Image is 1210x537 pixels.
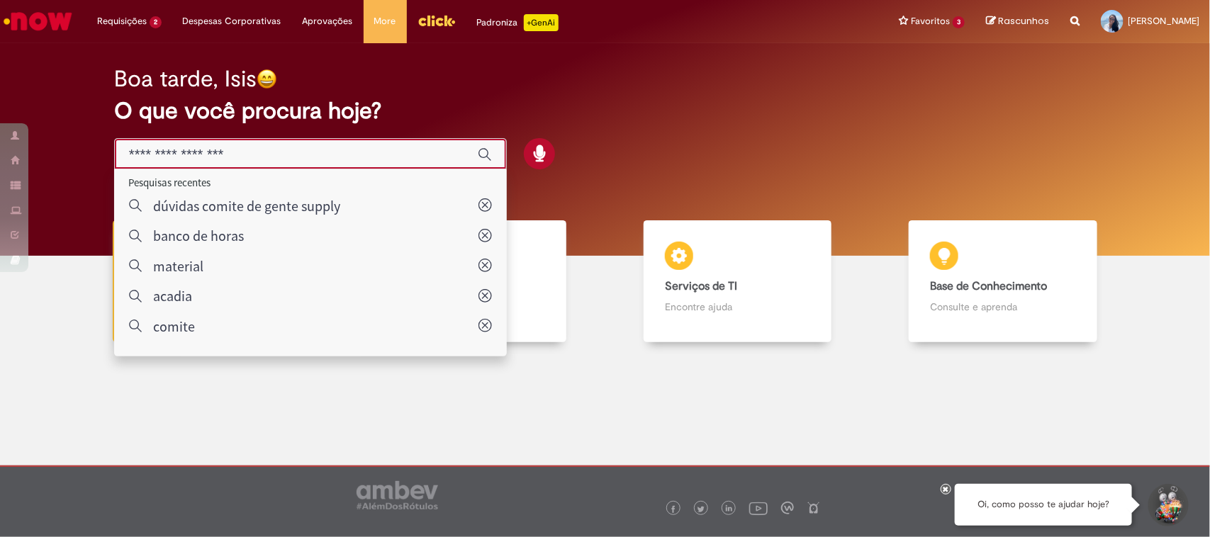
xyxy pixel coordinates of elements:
[930,279,1047,293] b: Base de Conhecimento
[911,14,950,28] span: Favoritos
[953,16,965,28] span: 3
[114,98,1096,123] h2: O que você procura hoje?
[930,300,1075,314] p: Consulte e aprenda
[670,506,677,513] img: logo_footer_facebook.png
[74,220,340,343] a: Tirar dúvidas Tirar dúvidas com Lupi Assist e Gen Ai
[477,14,559,31] div: Padroniza
[665,279,737,293] b: Serviços de TI
[781,502,794,514] img: logo_footer_workplace.png
[698,506,705,513] img: logo_footer_twitter.png
[183,14,281,28] span: Despesas Corporativas
[1,7,74,35] img: ServiceNow
[418,10,456,31] img: click_logo_yellow_360x200.png
[150,16,162,28] span: 2
[998,14,1049,28] span: Rascunhos
[605,220,870,343] a: Serviços de TI Encontre ajuda
[257,69,277,89] img: happy-face.png
[303,14,353,28] span: Aprovações
[357,481,438,509] img: logo_footer_ambev_rotulo_gray.png
[870,220,1136,343] a: Base de Conhecimento Consulte e aprenda
[726,505,733,514] img: logo_footer_linkedin.png
[114,67,257,91] h2: Boa tarde, Isis
[1128,15,1199,27] span: [PERSON_NAME]
[524,14,559,31] p: +GenAi
[807,502,820,514] img: logo_footer_naosei.png
[665,300,810,314] p: Encontre ajuda
[97,14,147,28] span: Requisições
[749,499,768,517] img: logo_footer_youtube.png
[955,484,1132,526] div: Oi, como posso te ajudar hoje?
[374,14,396,28] span: More
[1146,484,1189,526] button: Iniciar Conversa de Suporte
[986,15,1049,28] a: Rascunhos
